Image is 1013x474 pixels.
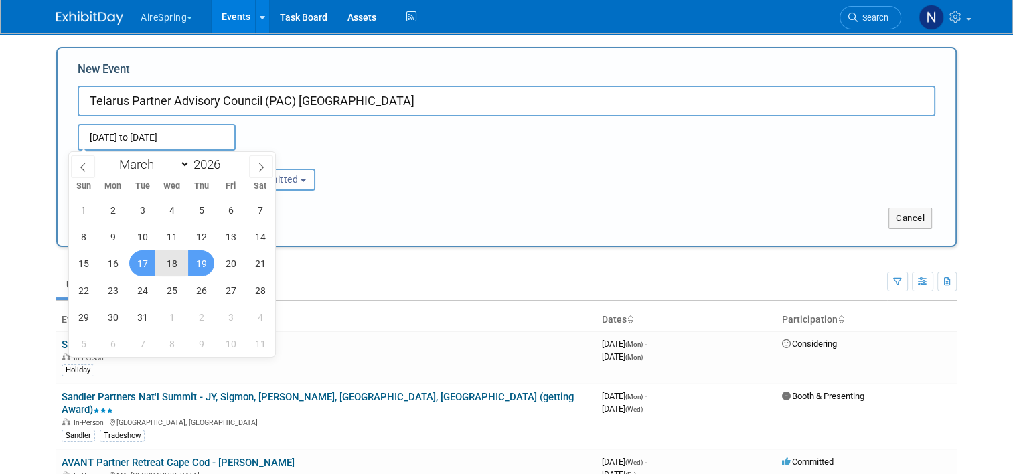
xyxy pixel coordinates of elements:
span: Fri [216,182,246,191]
img: ExhibitDay [56,11,123,25]
span: March 12, 2026 [188,224,214,250]
span: March 21, 2026 [247,250,273,276]
span: March 7, 2026 [247,197,273,223]
span: Wed [157,182,187,191]
span: March 25, 2026 [159,277,185,303]
div: [GEOGRAPHIC_DATA], [GEOGRAPHIC_DATA] [62,416,591,427]
span: March 29, 2026 [70,304,96,330]
span: March 13, 2026 [218,224,244,250]
span: (Wed) [625,406,643,413]
span: April 5, 2026 [70,331,96,357]
span: Committed [782,457,834,467]
span: Sun [69,182,98,191]
a: Sukkot [62,339,92,351]
label: New Event [78,62,130,82]
span: April 4, 2026 [247,304,273,330]
span: March 20, 2026 [218,250,244,276]
span: March 16, 2026 [100,250,126,276]
span: [DATE] [602,391,647,401]
img: Natalie Pyron [919,5,944,30]
div: Attendance / Format: [78,151,204,168]
span: April 3, 2026 [218,304,244,330]
select: Month [113,156,190,173]
span: March 15, 2026 [70,250,96,276]
span: March 14, 2026 [247,224,273,250]
span: April 8, 2026 [159,331,185,357]
span: March 8, 2026 [70,224,96,250]
span: March 27, 2026 [218,277,244,303]
span: Mon [98,182,128,191]
span: March 17, 2026 [129,250,155,276]
span: Booth & Presenting [782,391,864,401]
input: Start Date - End Date [78,124,236,151]
span: Tue [128,182,157,191]
th: Dates [597,309,777,331]
a: AVANT Partner Retreat Cape Cod - [PERSON_NAME] [62,457,295,469]
input: Year [190,157,230,172]
div: Holiday [62,364,94,376]
span: March 4, 2026 [159,197,185,223]
span: March 6, 2026 [218,197,244,223]
span: Sat [246,182,275,191]
a: Sandler Partners Nat'l Summit - JY, Sigmon, [PERSON_NAME], [GEOGRAPHIC_DATA], [GEOGRAPHIC_DATA] (... [62,391,574,416]
span: [DATE] [602,404,643,414]
span: March 18, 2026 [159,250,185,276]
img: In-Person Event [62,353,70,360]
span: March 19, 2026 [188,250,214,276]
div: Sandler [62,430,95,442]
span: April 10, 2026 [218,331,244,357]
span: In-Person [74,353,108,362]
th: Event [56,309,597,331]
span: - [645,391,647,401]
span: - [645,457,647,467]
span: In-Person [74,418,108,427]
span: [DATE] [602,351,643,362]
button: Cancel [888,208,932,229]
span: [DATE] [602,457,647,467]
span: Thu [187,182,216,191]
a: Upcoming65 [56,272,135,297]
span: (Wed) [625,459,643,466]
a: Search [840,6,901,29]
span: Considering [782,339,837,349]
span: April 9, 2026 [188,331,214,357]
span: March 5, 2026 [188,197,214,223]
a: Sort by Start Date [627,314,633,325]
span: - [645,339,647,349]
span: April 7, 2026 [129,331,155,357]
div: Participation: [224,151,351,168]
span: Search [858,13,888,23]
img: In-Person Event [62,418,70,425]
a: Sort by Participation Type [838,314,844,325]
span: March 11, 2026 [159,224,185,250]
span: (Mon) [625,393,643,400]
span: April 1, 2026 [159,304,185,330]
span: March 10, 2026 [129,224,155,250]
span: (Mon) [625,353,643,361]
input: Name of Trade Show / Conference [78,86,935,116]
span: March 22, 2026 [70,277,96,303]
span: March 28, 2026 [247,277,273,303]
span: April 6, 2026 [100,331,126,357]
span: March 26, 2026 [188,277,214,303]
span: March 31, 2026 [129,304,155,330]
div: Tradeshow [100,430,145,442]
span: March 9, 2026 [100,224,126,250]
span: March 1, 2026 [70,197,96,223]
span: March 30, 2026 [100,304,126,330]
span: [DATE] [602,339,647,349]
span: April 2, 2026 [188,304,214,330]
span: March 2, 2026 [100,197,126,223]
span: (Mon) [625,341,643,348]
span: March 3, 2026 [129,197,155,223]
span: March 24, 2026 [129,277,155,303]
span: April 11, 2026 [247,331,273,357]
th: Participation [777,309,957,331]
span: March 23, 2026 [100,277,126,303]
